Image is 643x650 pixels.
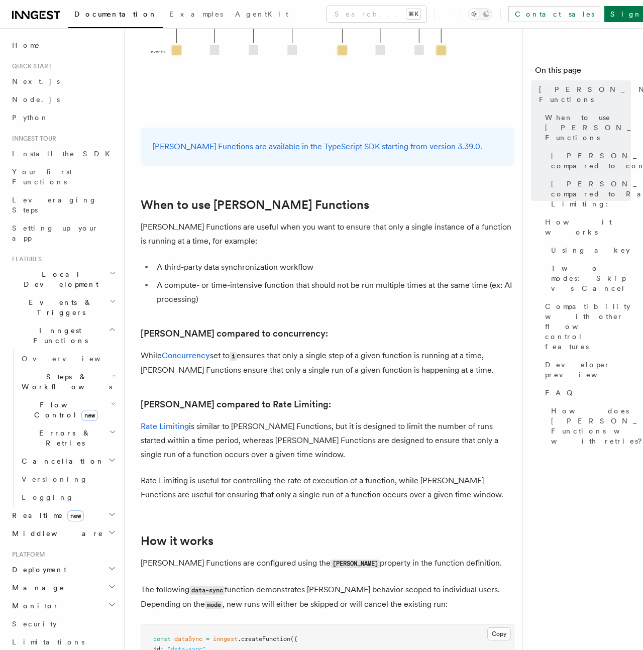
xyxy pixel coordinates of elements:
a: Compatibility with other flow control features [541,297,631,356]
span: Two modes: Skip vs Cancel [551,263,631,293]
a: AgentKit [229,3,294,27]
span: Home [12,40,40,50]
p: Rate Limiting is useful for controlling the rate of execution of a function, while [PERSON_NAME] ... [141,474,514,502]
span: Local Development [8,269,110,289]
button: Deployment [8,561,118,579]
span: Errors & Retries [18,428,109,448]
a: Logging [18,488,118,506]
button: Errors & Retries [18,424,118,452]
span: Flow Control [18,400,111,420]
p: [PERSON_NAME] Functions are configured using the property in the function definition. [141,556,514,571]
span: AgentKit [235,10,288,18]
button: Monitor [8,597,118,615]
code: 1 [230,352,237,361]
button: Middleware [8,524,118,543]
span: Features [8,255,42,263]
span: Your first Functions [12,168,72,186]
a: Install the SDK [8,145,118,163]
a: Concurrency [162,351,210,360]
code: data-sync [189,586,225,595]
a: Developer preview [541,356,631,384]
a: Versioning [18,470,118,488]
span: inngest [213,635,238,642]
a: [PERSON_NAME] Functions [535,80,631,109]
button: Inngest Functions [8,321,118,350]
span: Middleware [8,528,103,538]
span: Versioning [22,475,88,483]
a: Your first Functions [8,163,118,191]
code: [PERSON_NAME] [331,560,380,568]
a: How it works [541,213,631,241]
a: When to use [PERSON_NAME] Functions [141,198,369,212]
span: Cancellation [18,456,104,466]
p: [PERSON_NAME] Functions are useful when you want to ensure that only a single instance of a funct... [141,220,514,248]
a: When to use [PERSON_NAME] Functions [541,109,631,147]
span: Logging [22,493,74,501]
p: While set to ensures that only a single step of a given function is running at a time, [PERSON_NA... [141,349,514,377]
a: Contact sales [508,6,600,22]
span: Documentation [74,10,157,18]
span: Python [12,114,49,122]
span: Developer preview [545,360,631,380]
h4: On this page [535,64,631,80]
a: Home [8,36,118,54]
a: Next.js [8,72,118,90]
span: Leveraging Steps [12,196,97,214]
span: Events & Triggers [8,297,110,317]
button: Cancellation [18,452,118,470]
a: FAQ [541,384,631,402]
button: Toggle dark mode [468,8,492,20]
span: Node.js [12,95,60,103]
div: Inngest Functions [8,350,118,506]
a: Documentation [68,3,163,28]
a: [PERSON_NAME] compared to concurrency: [547,147,631,175]
a: [PERSON_NAME] compared to Rate Limiting: [547,175,631,213]
span: const [153,635,171,642]
span: Steps & Workflows [18,372,112,392]
button: Flow Controlnew [18,396,118,424]
button: Steps & Workflows [18,368,118,396]
li: A third-party data synchronization workflow [154,260,514,274]
span: Examples [169,10,223,18]
button: Realtimenew [8,506,118,524]
a: Two modes: Skip vs Cancel [547,259,631,297]
span: new [67,510,84,521]
span: Platform [8,551,45,559]
kbd: ⌘K [406,9,420,19]
a: How does [PERSON_NAME] Functions work with retries? [547,402,631,450]
a: Node.js [8,90,118,109]
span: Quick start [8,62,52,70]
p: is similar to [PERSON_NAME] Functions, but it is designed to limit the number of runs started wit... [141,419,514,462]
span: Using a key [551,245,630,255]
span: Limitations [12,638,84,646]
span: Install the SDK [12,150,116,158]
span: dataSync [174,635,202,642]
a: Overview [18,350,118,368]
button: Copy [487,627,511,640]
code: mode [205,601,223,609]
a: Leveraging Steps [8,191,118,219]
span: Monitor [8,601,59,611]
span: How it works [545,217,631,237]
span: Compatibility with other flow control features [545,301,631,352]
a: Security [8,615,118,633]
span: Next.js [12,77,60,85]
p: The following function demonstrates [PERSON_NAME] behavior scoped to individual users. Depending ... [141,583,514,612]
span: = [206,635,209,642]
span: Realtime [8,510,84,520]
a: Python [8,109,118,127]
a: Using a key [547,241,631,259]
span: ({ [290,635,297,642]
span: Inngest Functions [8,326,109,346]
button: Search...⌘K [327,6,426,22]
a: Rate Limiting [141,421,189,431]
span: FAQ [545,388,578,398]
button: Local Development [8,265,118,293]
a: [PERSON_NAME] compared to Rate Limiting: [141,397,331,411]
span: new [81,410,98,421]
span: Security [12,620,57,628]
span: Overview [22,355,125,363]
p: [PERSON_NAME] Functions are available in the TypeScript SDK starting from version 3.39.0. [153,140,502,154]
span: Manage [8,583,65,593]
span: Setting up your app [12,224,98,242]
